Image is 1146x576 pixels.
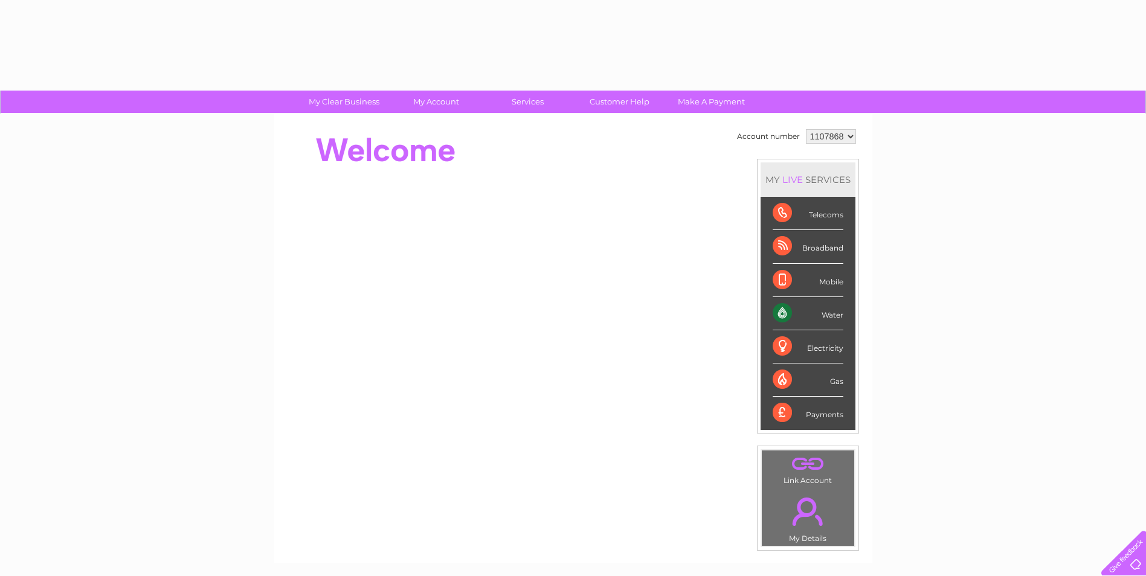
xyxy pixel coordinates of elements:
div: LIVE [780,174,805,185]
td: Account number [734,126,803,147]
div: Gas [773,363,843,397]
div: MY SERVICES [761,162,855,197]
div: Telecoms [773,197,843,230]
div: Electricity [773,330,843,363]
a: . [765,490,851,533]
td: Link Account [761,450,855,488]
a: . [765,453,851,475]
div: Mobile [773,264,843,297]
td: My Details [761,487,855,546]
a: Make A Payment [662,91,761,113]
a: My Clear Business [294,91,394,113]
a: Services [478,91,578,113]
div: Payments [773,397,843,429]
a: My Account [386,91,486,113]
div: Water [773,297,843,330]
div: Broadband [773,230,843,263]
a: Customer Help [570,91,669,113]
